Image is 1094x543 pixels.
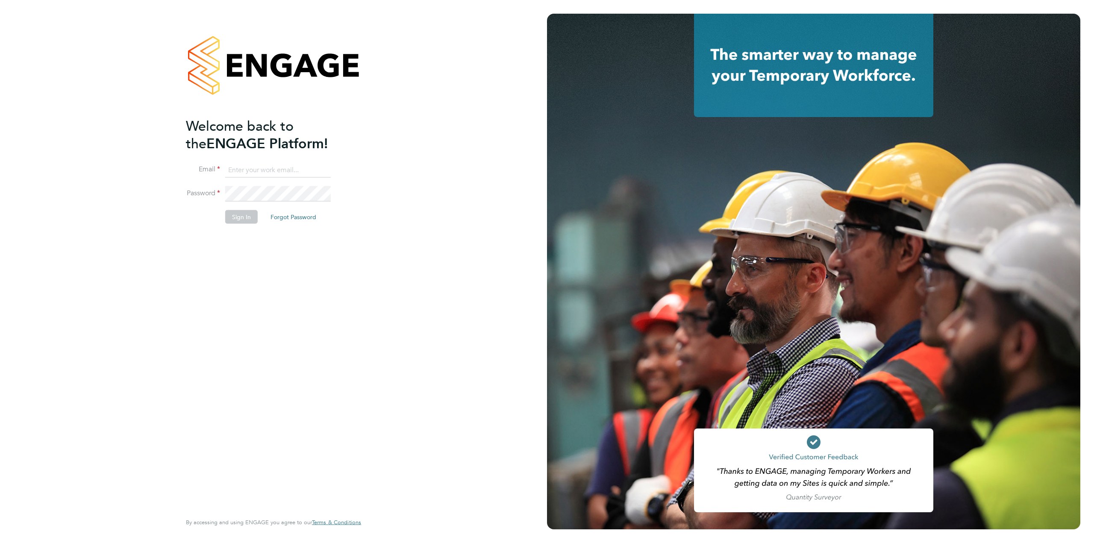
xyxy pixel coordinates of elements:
[186,117,294,152] span: Welcome back to the
[264,210,323,224] button: Forgot Password
[225,162,331,178] input: Enter your work email...
[186,117,353,152] h2: ENGAGE Platform!
[312,519,361,526] a: Terms & Conditions
[186,189,220,198] label: Password
[225,210,258,224] button: Sign In
[186,165,220,174] label: Email
[186,519,361,526] span: By accessing and using ENGAGE you agree to our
